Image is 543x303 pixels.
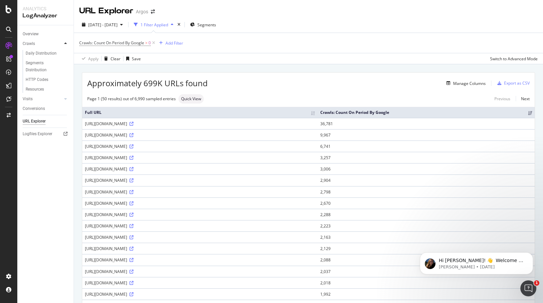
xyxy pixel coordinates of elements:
[85,269,315,274] div: [URL][DOMAIN_NAME]
[26,86,44,93] div: Resources
[85,177,315,183] div: [URL][DOMAIN_NAME]
[26,50,57,57] div: Daily Distribution
[495,78,530,89] button: Export as CSV
[23,31,69,38] a: Overview
[79,5,133,17] div: URL Explorer
[79,53,99,64] button: Apply
[85,132,315,138] div: [URL][DOMAIN_NAME]
[111,56,121,62] div: Clear
[504,80,530,86] div: Export as CSV
[318,163,535,174] td: 3,006
[23,5,68,12] div: Analytics
[79,40,144,46] span: Crawls: Count On Period By Google
[26,76,69,83] a: HTTP Codes
[23,118,46,125] div: URL Explorer
[85,234,315,240] div: [URL][DOMAIN_NAME]
[88,22,118,28] span: [DATE] - [DATE]
[87,78,208,89] span: Approximately 699K URLs found
[318,231,535,243] td: 2,163
[23,40,35,47] div: Crawls
[187,19,219,30] button: Segments
[26,60,69,74] a: Segments Distribution
[318,174,535,186] td: 2,904
[487,53,538,64] button: Switch to Advanced Mode
[318,107,535,118] th: Crawls: Count On Period By Google: activate to sort column ascending
[318,277,535,288] td: 2,018
[23,105,69,112] a: Conversions
[85,223,315,229] div: [URL][DOMAIN_NAME]
[23,96,62,103] a: Visits
[140,22,168,28] div: 1 Filter Applied
[156,39,183,47] button: Add Filter
[520,280,536,296] iframe: Intercom live chat
[132,56,141,62] div: Save
[85,121,315,127] div: [URL][DOMAIN_NAME]
[23,131,52,138] div: Logfiles Explorer
[131,19,176,30] button: 1 Filter Applied
[23,40,62,47] a: Crawls
[23,131,69,138] a: Logfiles Explorer
[444,79,486,87] button: Manage Columns
[145,40,147,46] span: >
[318,288,535,300] td: 1,992
[26,60,63,74] div: Segments Distribution
[318,186,535,197] td: 2,798
[82,107,318,118] th: Full URL: activate to sort column ascending
[85,166,315,172] div: [URL][DOMAIN_NAME]
[26,76,48,83] div: HTTP Codes
[176,21,182,28] div: times
[85,246,315,251] div: [URL][DOMAIN_NAME]
[197,22,216,28] span: Segments
[23,12,68,20] div: LogAnalyzer
[318,254,535,265] td: 2,088
[318,152,535,163] td: 3,257
[516,94,530,104] a: Next
[178,94,204,104] div: neutral label
[534,280,539,286] span: 1
[85,155,315,160] div: [URL][DOMAIN_NAME]
[23,105,45,112] div: Conversions
[87,96,176,102] div: Page 1 (50 results) out of 6,990 sampled entries
[318,141,535,152] td: 6,741
[410,238,543,285] iframe: Intercom notifications message
[318,118,535,129] td: 36,781
[26,50,69,57] a: Daily Distribution
[318,220,535,231] td: 2,223
[79,19,126,30] button: [DATE] - [DATE]
[102,53,121,64] button: Clear
[88,56,99,62] div: Apply
[85,291,315,297] div: [URL][DOMAIN_NAME]
[23,118,69,125] a: URL Explorer
[85,280,315,286] div: [URL][DOMAIN_NAME]
[318,243,535,254] td: 2,129
[318,266,535,277] td: 2,037
[85,257,315,263] div: [URL][DOMAIN_NAME]
[318,209,535,220] td: 2,288
[85,200,315,206] div: [URL][DOMAIN_NAME]
[490,56,538,62] div: Switch to Advanced Mode
[136,8,148,15] div: Argos
[318,129,535,141] td: 9,967
[85,212,315,217] div: [URL][DOMAIN_NAME]
[85,189,315,195] div: [URL][DOMAIN_NAME]
[124,53,141,64] button: Save
[318,197,535,209] td: 2,670
[151,9,155,14] div: arrow-right-arrow-left
[26,86,69,93] a: Resources
[165,40,183,46] div: Add Filter
[23,96,33,103] div: Visits
[148,38,151,48] span: 0
[181,97,201,101] span: Quick View
[85,144,315,149] div: [URL][DOMAIN_NAME]
[23,31,39,38] div: Overview
[453,81,486,86] div: Manage Columns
